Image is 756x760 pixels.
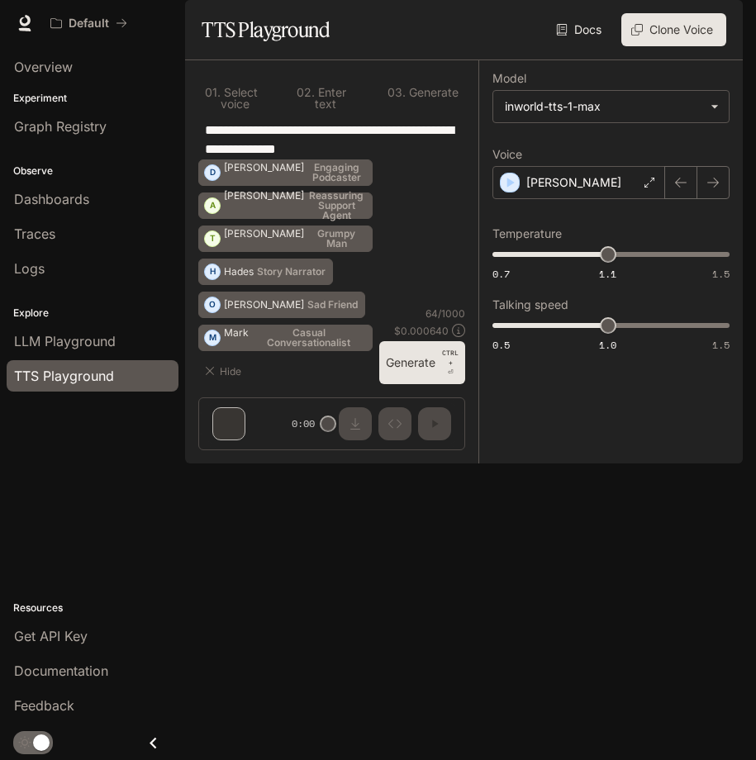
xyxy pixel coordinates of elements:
p: Casual Conversationalist [252,328,365,348]
p: Default [69,17,109,31]
div: A [205,192,220,219]
p: Model [492,73,526,84]
span: 0.5 [492,338,510,352]
div: H [205,259,220,285]
span: 1.5 [712,338,730,352]
p: Mark [224,328,249,338]
span: 1.5 [712,267,730,281]
p: [PERSON_NAME] [526,174,621,191]
p: 0 1 . [205,87,221,110]
p: [PERSON_NAME] [224,163,304,173]
button: HHadesStory Narrator [198,259,333,285]
p: [PERSON_NAME] [224,191,304,201]
p: Voice [492,149,522,160]
p: [PERSON_NAME] [224,229,304,239]
button: All workspaces [43,7,135,40]
p: Grumpy Man [307,229,365,249]
h1: TTS Playground [202,13,330,46]
button: MMarkCasual Conversationalist [198,325,373,351]
p: Temperature [492,228,562,240]
span: 1.1 [599,267,616,281]
p: ⏎ [442,348,459,378]
p: Sad Friend [307,300,358,310]
p: [PERSON_NAME] [224,300,304,310]
button: D[PERSON_NAME]Engaging Podcaster [198,159,373,186]
div: inworld-tts-1-max [505,98,702,115]
div: M [205,325,220,351]
button: T[PERSON_NAME]Grumpy Man [198,226,373,252]
p: Engaging Podcaster [307,163,365,183]
p: Hades [224,267,254,277]
p: 0 3 . [388,87,406,98]
p: Generate [406,87,459,98]
span: 1.0 [599,338,616,352]
div: inworld-tts-1-max [493,91,729,122]
button: Clone Voice [621,13,726,46]
p: Talking speed [492,299,568,311]
p: Select voice [221,87,270,110]
p: CTRL + [442,348,459,368]
div: O [205,292,220,318]
span: 0.7 [492,267,510,281]
div: D [205,159,220,186]
p: Reassuring Support Agent [307,191,365,221]
button: O[PERSON_NAME]Sad Friend [198,292,365,318]
p: Enter text [315,87,362,110]
button: Hide [198,358,251,384]
p: Story Narrator [257,267,326,277]
div: T [205,226,220,252]
p: 0 2 . [297,87,315,110]
button: GenerateCTRL +⏎ [379,341,465,384]
button: A[PERSON_NAME]Reassuring Support Agent [198,192,373,219]
a: Docs [553,13,608,46]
